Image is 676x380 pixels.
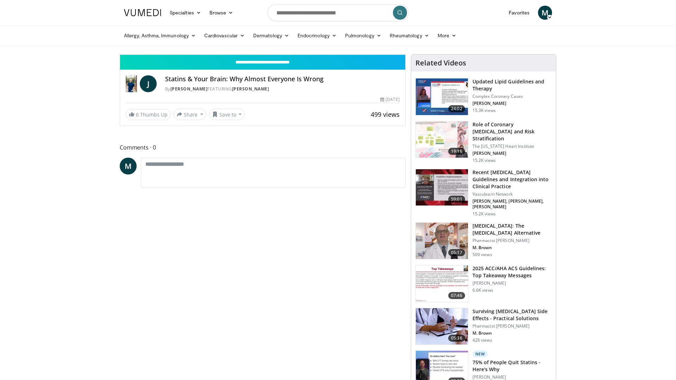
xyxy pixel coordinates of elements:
[209,109,245,120] button: Save to
[472,337,492,343] p: 426 views
[371,110,400,119] span: 499 views
[126,109,171,120] a: 6 Thumbs Up
[415,222,552,260] a: 05:17 [MEDICAL_DATA]: The [MEDICAL_DATA] Alternative Pharmacist [PERSON_NAME] M. Brown 509 views
[415,308,552,345] a: 05:36 Surviving [MEDICAL_DATA] Side Effects - Practical Solutions Pharmacist [PERSON_NAME] M. Bro...
[472,374,552,380] p: [PERSON_NAME]
[126,75,137,92] img: Dr. Jordan Rennicke
[448,249,465,256] span: 05:17
[472,158,496,163] p: 15.2K views
[386,28,433,43] a: Rheumatology
[416,223,468,259] img: ce9609b9-a9bf-4b08-84dd-8eeb8ab29fc6.150x105_q85_crop-smart_upscale.jpg
[136,111,139,118] span: 6
[472,94,552,99] p: Complex Coronary Cases
[472,211,496,217] p: 15.2K views
[448,196,465,203] span: 59:01
[415,169,552,217] a: 59:01 Recent [MEDICAL_DATA] Guidelines and Integration into Clinical Practice Vasculearn Network ...
[120,28,200,43] a: Allergy, Asthma, Immunology
[472,252,492,258] p: 509 views
[448,148,465,155] span: 19:16
[472,151,552,156] p: [PERSON_NAME]
[472,101,552,106] p: [PERSON_NAME]
[472,191,552,197] p: Vasculearn Network
[472,323,552,329] p: Pharmacist [PERSON_NAME]
[472,222,552,236] h3: [MEDICAL_DATA]: The [MEDICAL_DATA] Alternative
[472,330,552,336] p: M. Brown
[472,144,552,149] p: The [US_STATE] Heart Institute
[472,350,488,357] p: New
[472,169,552,190] h3: Recent [MEDICAL_DATA] Guidelines and Integration into Clinical Practice
[249,28,293,43] a: Dermatology
[448,335,465,342] span: 05:36
[472,121,552,142] h3: Role of Coronary [MEDICAL_DATA] and Risk Stratification
[448,292,465,299] span: 07:46
[472,78,552,92] h3: Updated Lipid Guidelines and Therapy
[472,280,552,286] p: [PERSON_NAME]
[120,158,137,175] a: M
[124,9,161,16] img: VuMedi Logo
[380,96,399,103] div: [DATE]
[433,28,461,43] a: More
[120,143,406,152] span: Comments 0
[472,265,552,279] h3: 2025 ACC/AHA ACS Guidelines: Top Takeaway Messages
[170,86,208,92] a: [PERSON_NAME]
[538,6,552,20] a: M
[505,6,534,20] a: Favorites
[472,245,552,251] p: M. Brown
[472,359,552,373] h3: 75% of People Quit Statins - Here's Why
[448,105,465,112] span: 24:02
[415,121,552,163] a: 19:16 Role of Coronary [MEDICAL_DATA] and Risk Stratification The [US_STATE] Heart Institute [PER...
[205,6,238,20] a: Browse
[472,287,493,293] p: 6.6K views
[416,78,468,115] img: 77f671eb-9394-4acc-bc78-a9f077f94e00.150x105_q85_crop-smart_upscale.jpg
[416,121,468,158] img: 1efa8c99-7b8a-4ab5-a569-1c219ae7bd2c.150x105_q85_crop-smart_upscale.jpg
[165,75,400,83] h4: Statins & Your Brain: Why Almost Everyone Is Wrong
[200,28,249,43] a: Cardiovascular
[232,86,269,92] a: [PERSON_NAME]
[293,28,341,43] a: Endocrinology
[416,169,468,206] img: 87825f19-cf4c-4b91-bba1-ce218758c6bb.150x105_q85_crop-smart_upscale.jpg
[472,238,552,243] p: Pharmacist [PERSON_NAME]
[472,108,496,113] p: 15.3K views
[165,86,400,92] div: By FEATURING
[268,4,408,21] input: Search topics, interventions
[416,265,468,302] img: 369ac253-1227-4c00-b4e1-6e957fd240a8.150x105_q85_crop-smart_upscale.jpg
[415,59,466,67] h4: Related Videos
[415,78,552,115] a: 24:02 Updated Lipid Guidelines and Therapy Complex Coronary Cases [PERSON_NAME] 15.3K views
[472,308,552,322] h3: Surviving [MEDICAL_DATA] Side Effects - Practical Solutions
[341,28,386,43] a: Pulmonology
[416,308,468,345] img: 1778299e-4205-438f-a27e-806da4d55abe.150x105_q85_crop-smart_upscale.jpg
[472,198,552,210] p: [PERSON_NAME], [PERSON_NAME], [PERSON_NAME]
[165,6,205,20] a: Specialties
[415,265,552,302] a: 07:46 2025 ACC/AHA ACS Guidelines: Top Takeaway Messages [PERSON_NAME] 6.6K views
[174,109,206,120] button: Share
[140,75,157,92] a: J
